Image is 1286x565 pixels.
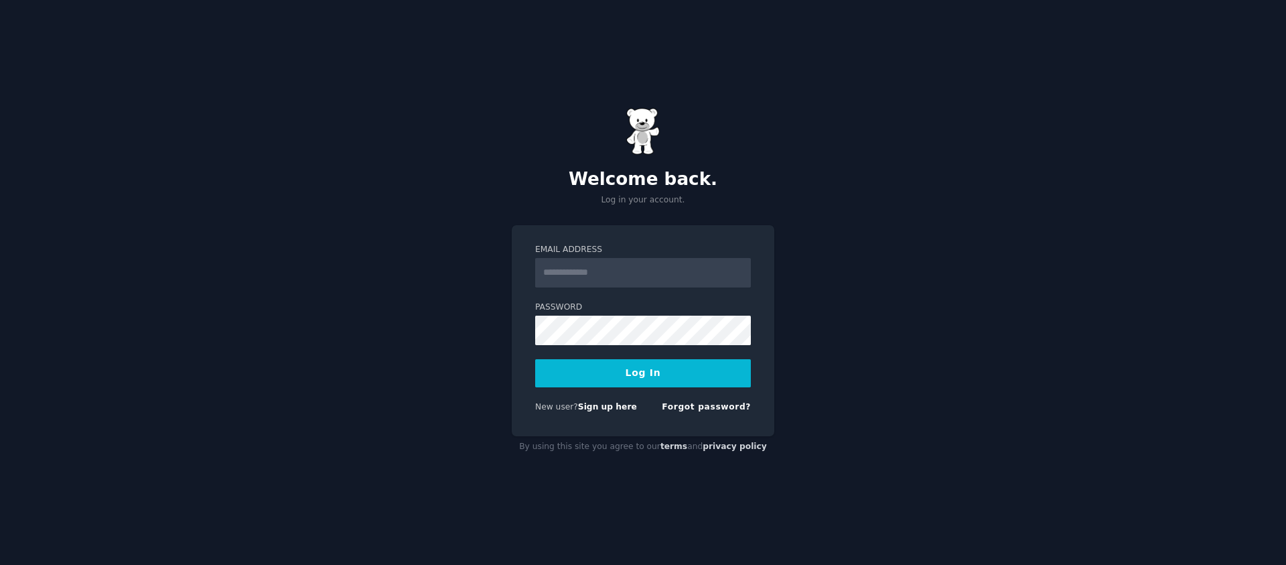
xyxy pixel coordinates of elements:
a: terms [660,442,687,451]
label: Password [535,302,751,314]
span: New user? [535,402,578,412]
p: Log in your account. [512,194,774,206]
button: Log In [535,359,751,387]
a: Sign up here [578,402,637,412]
a: Forgot password? [662,402,751,412]
h2: Welcome back. [512,169,774,190]
img: Gummy Bear [626,108,660,155]
a: privacy policy [703,442,767,451]
label: Email Address [535,244,751,256]
div: By using this site you agree to our and [512,436,774,458]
